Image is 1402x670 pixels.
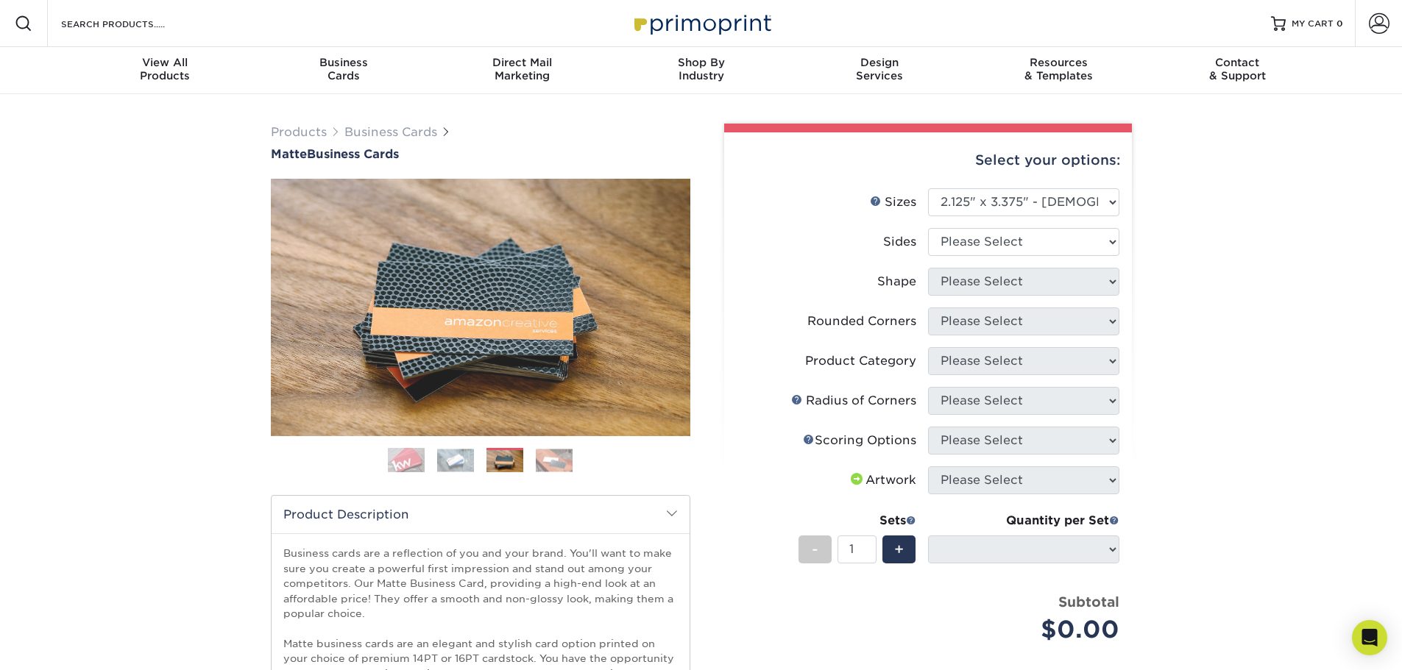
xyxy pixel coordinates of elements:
span: Resources [969,56,1148,69]
span: Shop By [612,56,790,69]
div: Sets [799,512,916,530]
div: Marketing [433,56,612,82]
div: Industry [612,56,790,82]
h2: Product Description [272,496,690,533]
a: Contact& Support [1148,47,1327,94]
div: Sides [883,233,916,251]
img: Business Cards 02 [437,449,474,471]
a: MatteBusiness Cards [271,147,690,161]
div: Select your options: [736,132,1120,188]
span: Design [790,56,969,69]
img: Business Cards 03 [486,450,523,473]
h1: Business Cards [271,147,690,161]
span: Contact [1148,56,1327,69]
a: Resources& Templates [969,47,1148,94]
span: Matte [271,147,307,161]
div: Products [76,56,255,82]
div: & Templates [969,56,1148,82]
img: Business Cards 04 [536,449,573,471]
span: View All [76,56,255,69]
div: Artwork [848,471,916,489]
img: Primoprint [628,7,775,39]
span: 0 [1336,18,1343,29]
div: Rounded Corners [807,313,916,330]
strong: Subtotal [1058,594,1119,610]
div: Open Intercom Messenger [1352,620,1387,655]
div: Scoring Options [803,432,916,449]
span: + [894,538,904,560]
a: DesignServices [790,47,969,94]
a: Business Cards [344,125,437,139]
span: Direct Mail [433,56,612,69]
div: Radius of Corners [791,392,916,410]
a: Shop ByIndustry [612,47,790,94]
div: Shape [877,273,916,291]
div: Sizes [870,193,916,211]
div: Quantity per Set [928,512,1119,530]
div: Product Category [805,352,916,370]
span: - [812,538,818,560]
span: Business [254,56,433,69]
a: Direct MailMarketing [433,47,612,94]
a: BusinessCards [254,47,433,94]
div: Cards [254,56,433,82]
a: View AllProducts [76,47,255,94]
div: $0.00 [939,612,1119,647]
div: & Support [1148,56,1327,82]
img: Business Cards 01 [388,442,425,479]
a: Products [271,125,327,139]
span: MY CART [1292,18,1334,30]
iframe: Google Customer Reviews [4,625,125,665]
img: Matte 03 [271,179,690,436]
input: SEARCH PRODUCTS..... [60,15,203,32]
div: Services [790,56,969,82]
